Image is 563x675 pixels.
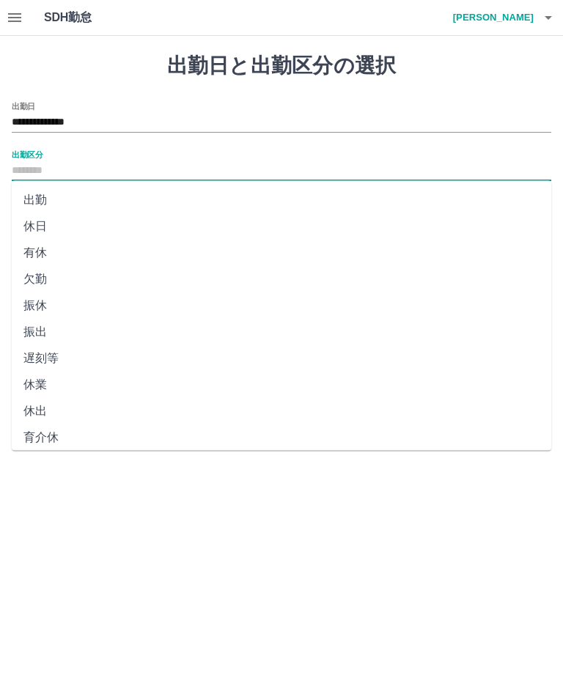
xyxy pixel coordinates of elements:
[12,372,551,398] li: 休業
[12,54,551,78] h1: 出勤日と出勤区分の選択
[12,398,551,424] li: 休出
[12,149,43,160] label: 出勤区分
[12,213,551,240] li: 休日
[12,187,551,213] li: 出勤
[12,100,35,111] label: 出勤日
[12,319,551,345] li: 振出
[12,451,551,477] li: 不就労
[12,424,551,451] li: 育介休
[12,345,551,372] li: 遅刻等
[12,292,551,319] li: 振休
[12,240,551,266] li: 有休
[12,266,551,292] li: 欠勤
